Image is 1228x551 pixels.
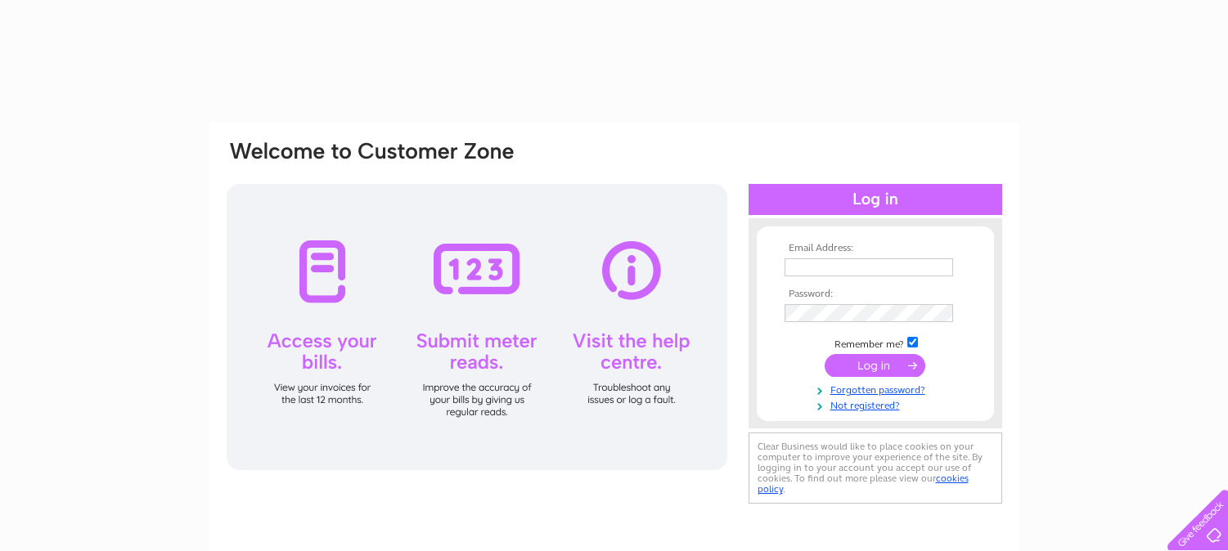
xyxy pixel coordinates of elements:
[785,396,970,412] a: Not registered?
[749,432,1002,504] div: Clear Business would like to place cookies on your computer to improve your experience of the sit...
[780,243,970,254] th: Email Address:
[825,354,925,377] input: Submit
[780,334,970,351] td: Remember me?
[785,381,970,396] a: Forgotten password?
[758,473,969,495] a: cookies policy
[780,289,970,300] th: Password:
